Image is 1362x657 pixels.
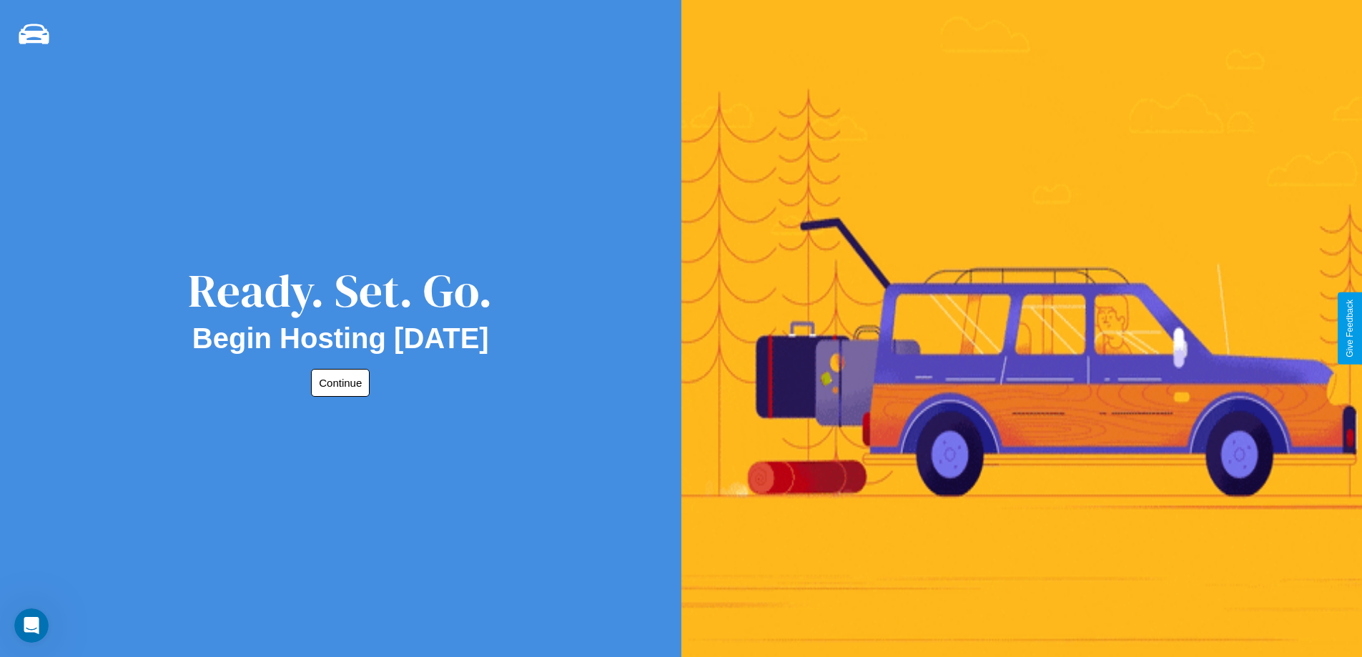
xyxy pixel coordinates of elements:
div: Ready. Set. Go. [188,259,493,322]
div: Give Feedback [1345,300,1355,357]
h2: Begin Hosting [DATE] [192,322,489,355]
iframe: Intercom live chat [14,608,49,643]
button: Continue [311,369,370,397]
